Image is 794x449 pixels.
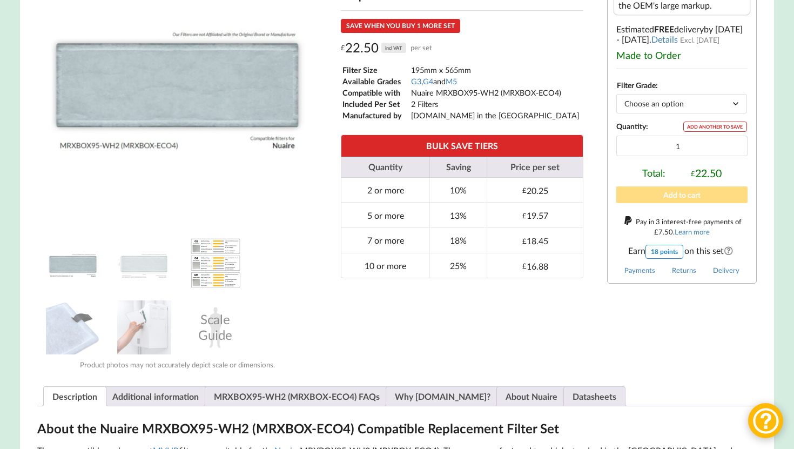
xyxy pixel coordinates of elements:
a: Payments [624,266,655,274]
div: SAVE WHEN YOU BUY 1 MORE SET [341,19,460,33]
div: Scale Guide [189,300,243,354]
span: by [DATE] - [DATE] [616,24,743,44]
div: incl VAT [381,43,406,53]
td: 2 Filters [411,99,580,109]
td: 25% [429,253,487,278]
div: Made to Order [616,49,748,61]
img: Dimensions and Filter Grade of the Nuaire MRXBOX95-WH2 (MRXBOX-ECO4) Compatible MVHR Filter Repla... [117,236,171,290]
th: Price per set [487,157,583,178]
img: MVHR Filter with a Black Tag [46,300,100,354]
span: £ [341,39,345,56]
td: Available Grades [342,76,409,86]
a: Additional information [112,387,199,406]
div: 19.57 [522,210,548,220]
span: £ [522,237,527,245]
h2: About the Nuaire MRXBOX95-WH2 (MRXBOX-ECO4) Compatible Replacement Filter Set [37,420,757,437]
td: [DOMAIN_NAME] in the [GEOGRAPHIC_DATA] [411,110,580,120]
span: Excl. [DATE] [680,36,719,44]
button: Add to cart [616,186,748,203]
span: Earn on this set [616,245,748,259]
span: Total: [642,167,665,179]
a: MRXBOX95-WH2 (MRXBOX-ECO4) FAQs [214,387,380,406]
td: 13% [429,202,487,227]
span: £ [522,186,527,195]
img: Nuaire MRXBOX95-WH2 Compatible MVHR Filter Replacement Set from MVHR.shop [46,236,100,290]
td: Filter Size [342,65,409,75]
div: ADD ANOTHER TO SAVE [683,122,747,132]
td: Compatible with [342,88,409,98]
td: Nuaire MRXBOX95-WH2 (MRXBOX-ECO4) [411,88,580,98]
td: 2 or more [341,178,429,203]
img: A Table showing a comparison between G3, G4 and M5 for MVHR Filters and their efficiency at captu... [189,236,243,290]
th: BULK SAVE TIERS [341,135,583,156]
a: Details [651,34,678,44]
input: Product quantity [616,136,748,156]
div: 22.50 [691,167,722,179]
div: 22.50 [341,39,432,56]
td: 10 or more [341,253,429,278]
span: £ [691,169,695,178]
label: Filter Grade [617,81,656,90]
th: Quantity [341,157,429,178]
span: per set [411,39,432,56]
img: Installing an MVHR Filter [117,300,171,354]
span: Pay in 3 interest-free payments of . [636,217,742,236]
span: £ [522,262,527,270]
td: 5 or more [341,202,429,227]
td: Manufactured by [342,110,409,120]
a: Returns [672,266,696,274]
div: 18.45 [522,236,548,246]
a: Why [DOMAIN_NAME]? [395,387,490,406]
td: 195mm x 565mm [411,65,580,75]
div: 18 points [645,245,683,259]
a: Description [52,387,97,406]
span: £ [654,227,658,236]
td: 7 or more [341,227,429,253]
a: Learn more [675,227,710,236]
a: G3 [411,77,421,86]
a: Delivery [713,266,739,274]
a: G4 [423,77,433,86]
b: FREE [654,24,674,34]
a: M5 [446,77,457,86]
div: Product photos may not accurately depict scale or dimensions. [37,360,318,369]
td: 10% [429,178,487,203]
span: £ [522,211,527,220]
a: About Nuaire [506,387,557,406]
td: 18% [429,227,487,253]
div: 7.50 [654,227,673,236]
div: 16.88 [522,261,548,271]
td: , and [411,76,580,86]
td: Included Per Set [342,99,409,109]
a: Datasheets [573,387,616,406]
th: Saving [429,157,487,178]
div: 20.25 [522,185,548,196]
